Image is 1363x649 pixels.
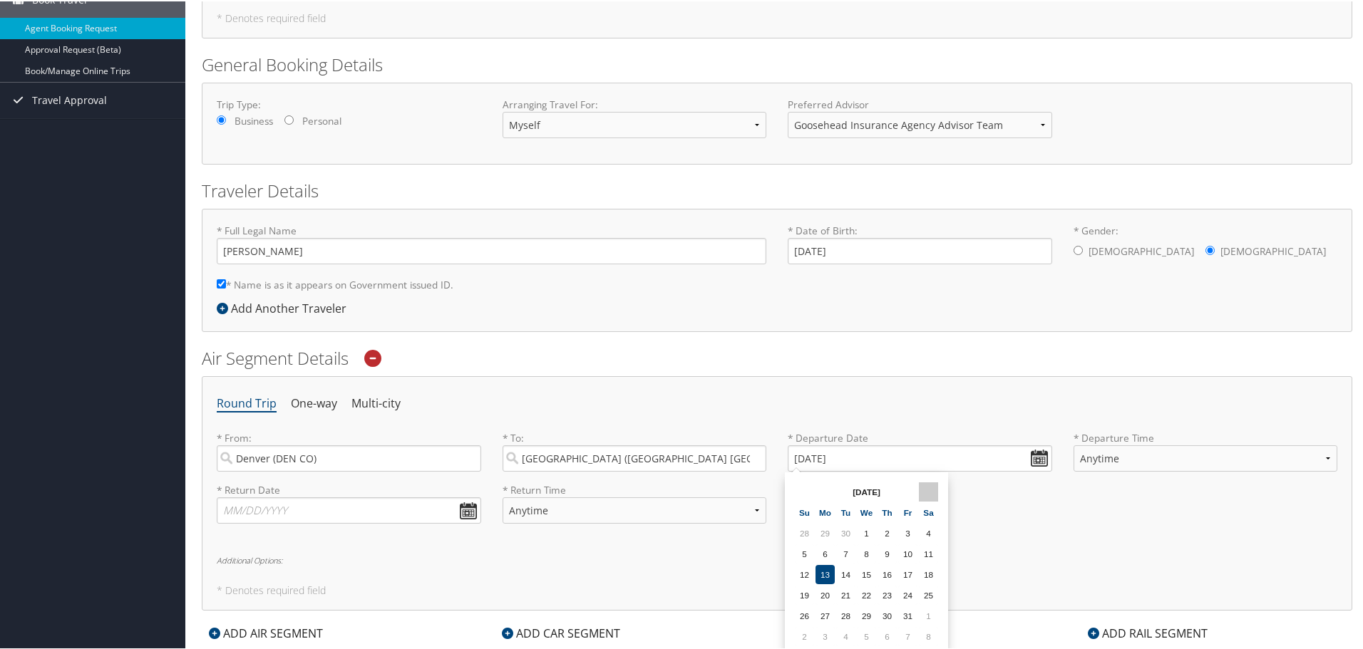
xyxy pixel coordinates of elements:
label: * Departure Date [788,430,1052,444]
label: Personal [302,113,341,127]
label: * Date of Birth: [788,222,1052,263]
th: Th [878,502,897,521]
span: Travel Approval [32,81,107,117]
td: 19 [795,584,814,603]
td: 28 [836,605,855,624]
td: 8 [857,543,876,562]
label: [DEMOGRAPHIC_DATA] [1089,237,1194,264]
label: Arranging Travel For: [503,96,767,110]
td: 30 [836,522,855,541]
td: 9 [878,543,897,562]
label: Trip Type: [217,96,481,110]
td: 15 [857,564,876,583]
td: 7 [898,625,917,645]
input: * Full Legal Name [217,237,766,263]
td: 6 [816,543,835,562]
label: * Return Date [217,482,481,496]
td: 24 [898,584,917,603]
td: 29 [857,605,876,624]
td: 5 [795,543,814,562]
td: 31 [898,605,917,624]
label: * Return Time [503,482,767,496]
label: Business [235,113,273,127]
h6: Additional Options: [217,555,1337,563]
td: 7 [836,543,855,562]
div: ADD CAR SEGMENT [495,623,627,640]
td: 2 [795,625,814,645]
td: 12 [795,564,814,583]
label: Preferred Advisor [788,96,1052,110]
input: MM/DD/YYYY [788,444,1052,470]
td: 4 [919,522,938,541]
td: 16 [878,564,897,583]
input: * Name is as it appears on Government issued ID. [217,278,226,287]
label: * To: [503,430,767,470]
td: 4 [836,625,855,645]
label: [DEMOGRAPHIC_DATA] [1220,237,1326,264]
td: 8 [919,625,938,645]
th: Su [795,502,814,521]
input: City or Airport Code [503,444,767,470]
label: * Gender: [1074,222,1338,265]
td: 2 [878,522,897,541]
td: 22 [857,584,876,603]
li: Round Trip [217,390,277,415]
td: 26 [795,605,814,624]
th: Tu [836,502,855,521]
input: City or Airport Code [217,444,481,470]
td: 1 [919,605,938,624]
td: 30 [878,605,897,624]
td: 13 [816,564,835,583]
td: 1 [857,522,876,541]
th: Mo [816,502,835,521]
input: * Date of Birth: [788,237,1052,263]
td: 17 [898,564,917,583]
td: 23 [878,584,897,603]
td: 21 [836,584,855,603]
h5: * Denotes required field [217,584,1337,594]
th: We [857,502,876,521]
label: * From: [217,430,481,470]
th: Fr [898,502,917,521]
td: 10 [898,543,917,562]
td: 11 [919,543,938,562]
th: Sa [919,502,938,521]
td: 20 [816,584,835,603]
input: * Gender:[DEMOGRAPHIC_DATA][DEMOGRAPHIC_DATA] [1205,244,1215,254]
h5: * Denotes required field [217,12,1337,22]
h2: Air Segment Details [202,345,1352,369]
td: 14 [836,564,855,583]
label: * Name is as it appears on Government issued ID. [217,270,453,296]
td: 5 [857,625,876,645]
td: 6 [878,625,897,645]
td: 29 [816,522,835,541]
li: Multi-city [351,390,401,415]
td: 18 [919,564,938,583]
h2: General Booking Details [202,51,1352,76]
select: * Departure Time [1074,444,1338,470]
td: 3 [816,625,835,645]
td: 28 [795,522,814,541]
div: Add Another Traveler [217,298,354,316]
label: * Full Legal Name [217,222,766,263]
input: * Gender:[DEMOGRAPHIC_DATA][DEMOGRAPHIC_DATA] [1074,244,1083,254]
h2: Traveler Details [202,177,1352,202]
td: 25 [919,584,938,603]
input: MM/DD/YYYY [217,496,481,522]
div: ADD AIR SEGMENT [202,623,330,640]
td: 27 [816,605,835,624]
th: [DATE] [816,481,917,500]
td: 3 [898,522,917,541]
label: * Departure Time [1074,430,1338,482]
li: One-way [291,390,337,415]
div: ADD RAIL SEGMENT [1081,623,1215,640]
